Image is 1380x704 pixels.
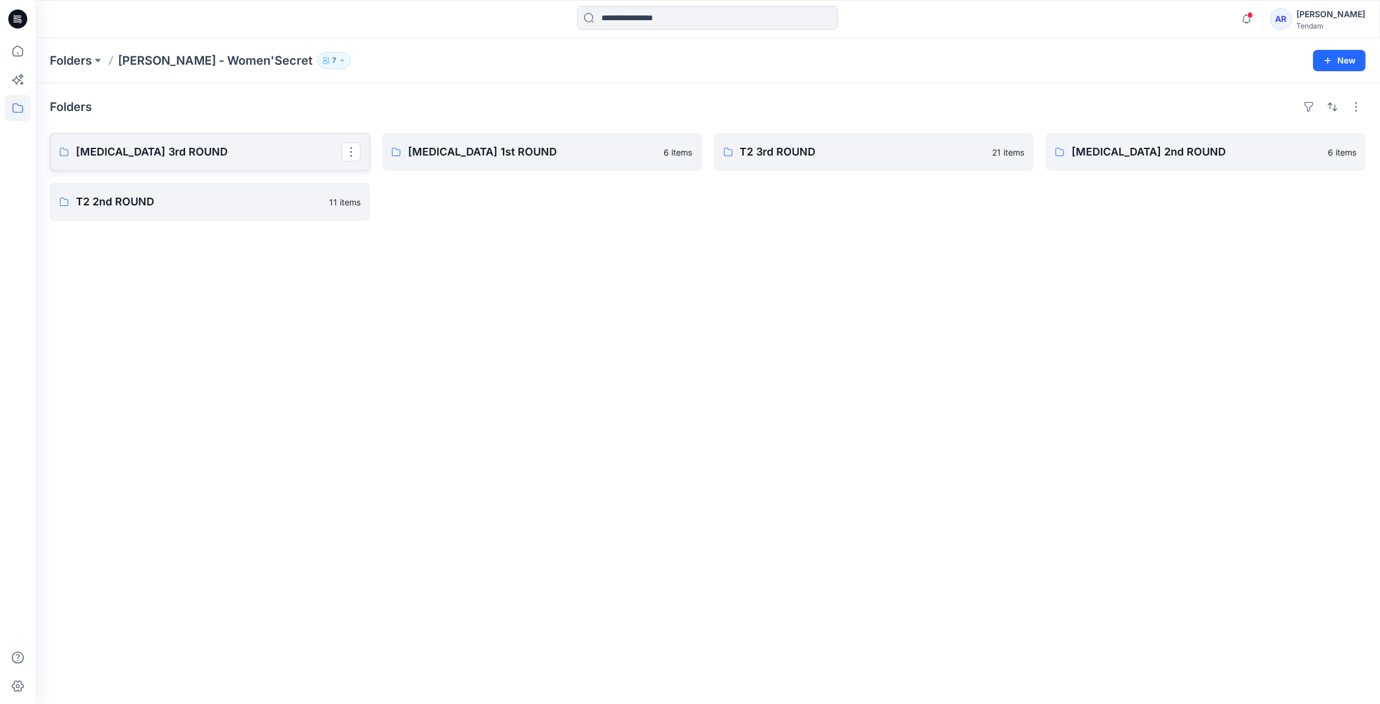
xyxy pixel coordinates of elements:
h4: Folders [50,100,92,114]
p: T2 3rd ROUND [740,144,986,160]
button: 7 [317,52,351,69]
p: [PERSON_NAME] - Women'Secret [118,52,313,69]
p: T2 2nd ROUND [76,194,322,210]
div: [PERSON_NAME] [1296,7,1365,21]
p: 6 items [1328,146,1356,158]
a: T2 3rd ROUND21 items [714,133,1034,171]
p: [MEDICAL_DATA] 2nd ROUND [1072,144,1321,160]
a: [MEDICAL_DATA] 3rd ROUND [50,133,370,171]
a: [MEDICAL_DATA] 2nd ROUND6 items [1046,133,1366,171]
p: 7 [332,54,336,67]
p: [MEDICAL_DATA] 3rd ROUND [76,144,342,160]
p: 11 items [329,196,361,208]
button: New [1313,50,1366,71]
div: Tendam [1296,21,1365,30]
p: 6 items [664,146,693,158]
a: T2 2nd ROUND11 items [50,183,370,221]
div: AR [1270,8,1292,30]
a: [MEDICAL_DATA] 1st ROUND6 items [382,133,702,171]
a: Folders [50,52,92,69]
p: 21 items [992,146,1024,158]
p: [MEDICAL_DATA] 1st ROUND [408,144,657,160]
